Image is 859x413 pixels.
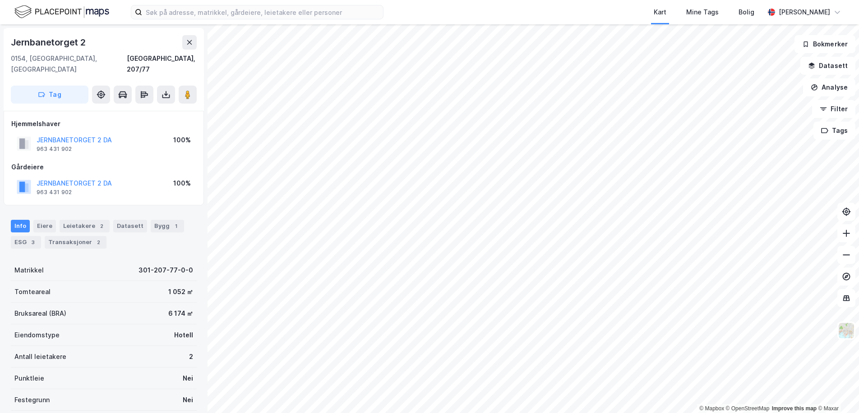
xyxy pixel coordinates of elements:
[45,236,106,249] div: Transaksjoner
[189,351,193,362] div: 2
[151,220,184,232] div: Bygg
[173,178,191,189] div: 100%
[772,405,817,412] a: Improve this map
[14,265,44,276] div: Matrikkel
[14,330,60,340] div: Eiendomstype
[37,189,72,196] div: 963 431 902
[699,405,724,412] a: Mapbox
[800,57,855,75] button: Datasett
[97,222,106,231] div: 2
[14,373,44,384] div: Punktleie
[14,395,50,405] div: Festegrunn
[14,351,66,362] div: Antall leietakere
[11,118,196,129] div: Hjemmelshaver
[37,145,72,153] div: 963 431 902
[171,222,180,231] div: 1
[139,265,193,276] div: 301-207-77-0-0
[838,322,855,339] img: Z
[168,286,193,297] div: 1 052 ㎡
[183,395,193,405] div: Nei
[726,405,770,412] a: OpenStreetMap
[14,4,109,20] img: logo.f888ab2527a4732fd821a326f86c7f29.svg
[174,330,193,340] div: Hotell
[14,308,66,319] div: Bruksareal (BRA)
[142,5,383,19] input: Søk på adresse, matrikkel, gårdeiere, leietakere eller personer
[11,35,88,50] div: Jernbanetorget 2
[173,135,191,145] div: 100%
[654,7,666,18] div: Kart
[183,373,193,384] div: Nei
[686,7,719,18] div: Mine Tags
[11,236,41,249] div: ESG
[814,370,859,413] iframe: Chat Widget
[113,220,147,232] div: Datasett
[168,308,193,319] div: 6 174 ㎡
[803,78,855,96] button: Analyse
[11,86,88,104] button: Tag
[60,220,110,232] div: Leietakere
[11,162,196,172] div: Gårdeiere
[794,35,855,53] button: Bokmerker
[94,238,103,247] div: 2
[11,220,30,232] div: Info
[812,100,855,118] button: Filter
[813,122,855,140] button: Tags
[14,286,51,297] div: Tomteareal
[779,7,830,18] div: [PERSON_NAME]
[739,7,754,18] div: Bolig
[11,53,127,75] div: 0154, [GEOGRAPHIC_DATA], [GEOGRAPHIC_DATA]
[28,238,37,247] div: 3
[33,220,56,232] div: Eiere
[127,53,197,75] div: [GEOGRAPHIC_DATA], 207/77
